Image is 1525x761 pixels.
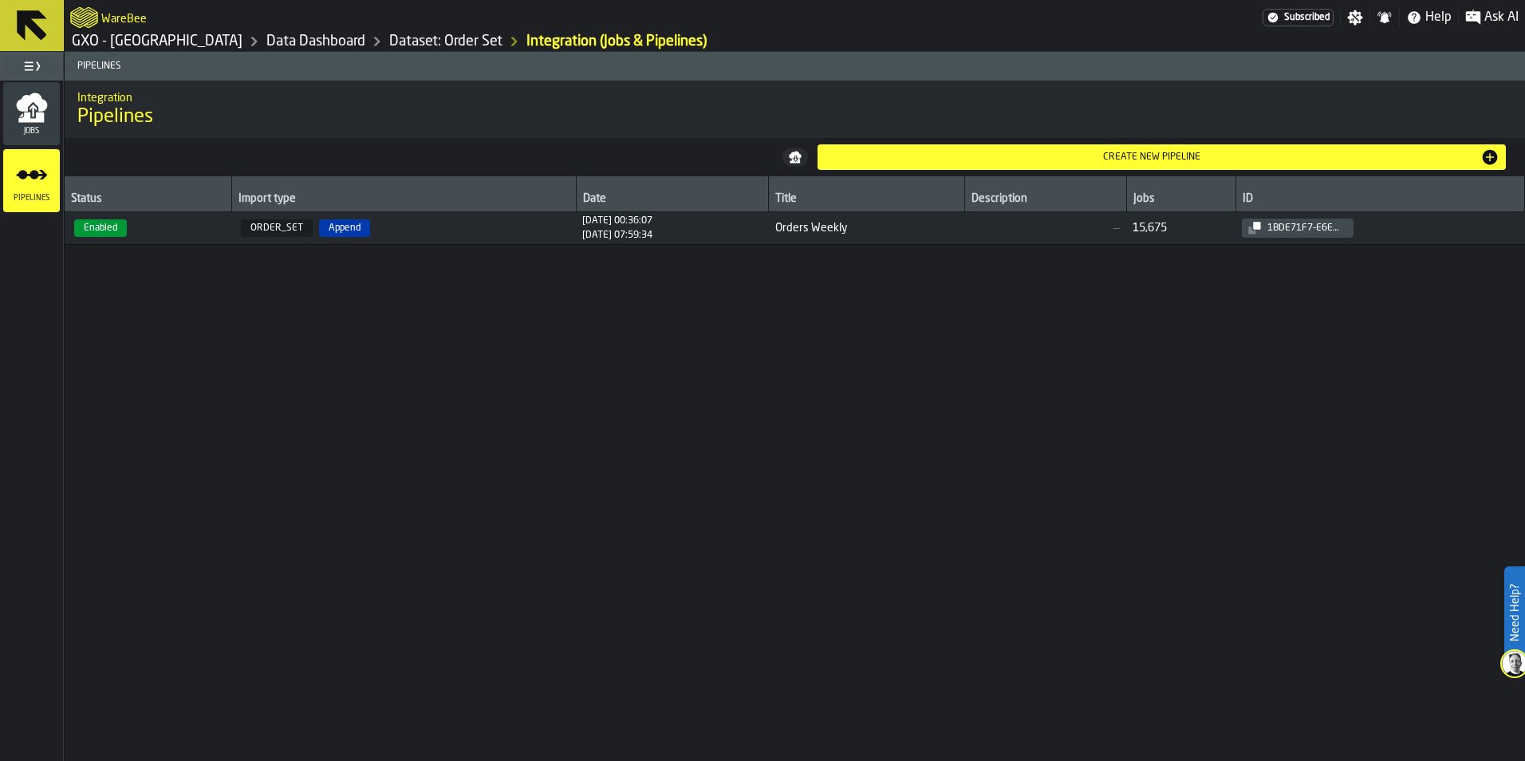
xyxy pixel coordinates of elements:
a: logo-header [70,3,98,32]
a: link-to-/wh/i/a3c616c1-32a4-47e6-8ca0-af4465b04030/data [266,33,365,50]
div: Import type [238,192,569,208]
li: menu Pipelines [3,149,60,213]
div: title-Pipelines [65,81,1525,138]
label: button-toggle-Toggle Full Menu [3,55,60,77]
div: Updated at [582,230,652,241]
span: Jobs [3,127,60,136]
span: — [971,222,1120,235]
button: button- [782,148,808,167]
div: Title [775,192,958,208]
button: button-Create new pipeline [818,144,1507,170]
span: Subscribed [1284,12,1330,23]
span: Enabled [74,219,127,237]
a: link-to-/wh/i/a3c616c1-32a4-47e6-8ca0-af4465b04030/data/orders/ [389,33,502,50]
div: Jobs [1133,192,1229,208]
span: Ask AI [1484,8,1519,27]
nav: Breadcrumb [70,32,794,51]
div: Integration (Jobs & Pipelines) [526,33,707,50]
span: Pipelines [3,194,60,203]
label: button-toggle-Settings [1341,10,1369,26]
label: button-toggle-Ask AI [1459,8,1525,27]
div: Status [71,192,225,208]
a: link-to-/wh/i/a3c616c1-32a4-47e6-8ca0-af4465b04030 [72,33,242,50]
div: ID [1243,192,1518,208]
span: ORDER_SET [241,219,313,237]
label: button-toggle-Help [1400,8,1458,27]
div: Created at [582,215,652,227]
div: 15,675 [1133,222,1167,235]
label: button-toggle-Notifications [1370,10,1399,26]
div: Menu Subscription [1263,9,1334,26]
label: Need Help? [1506,568,1523,657]
span: Pipelines [77,104,153,130]
span: Append [319,219,370,237]
div: Create new pipeline [824,152,1481,163]
li: menu Jobs [3,82,60,146]
a: link-to-/wh/i/a3c616c1-32a4-47e6-8ca0-af4465b04030/settings/billing [1263,9,1334,26]
div: 1bde71f7-e6e4-41c9-ab47-7f17772340dd [1261,223,1347,234]
h2: Sub Title [101,10,147,26]
span: Orders Weekly [775,222,959,235]
button: button-1bde71f7-e6e4-41c9-ab47-7f17772340dd [1242,219,1354,238]
div: Description [971,192,1119,208]
span: Pipelines [71,61,1525,72]
h2: Sub Title [77,89,1512,104]
span: Help [1425,8,1452,27]
div: Date [583,192,762,208]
